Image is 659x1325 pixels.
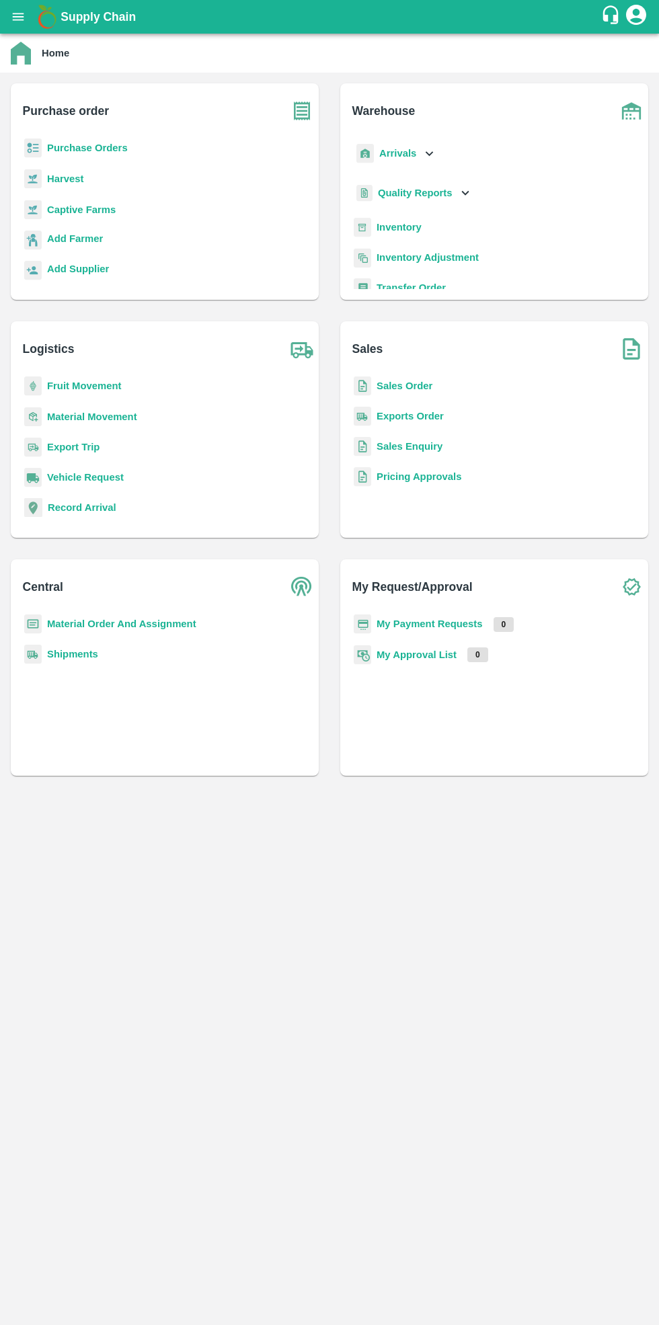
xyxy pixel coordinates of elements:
b: My Request/Approval [352,577,473,596]
img: reciept [24,138,42,158]
img: sales [354,376,371,396]
a: Exports Order [377,411,444,421]
img: logo [34,3,61,30]
img: check [615,570,648,604]
a: My Payment Requests [377,618,483,629]
img: purchase [285,94,319,128]
img: central [285,570,319,604]
a: Pricing Approvals [377,471,461,482]
img: soSales [615,332,648,366]
button: open drawer [3,1,34,32]
img: delivery [24,438,42,457]
img: shipments [24,645,42,664]
img: sales [354,467,371,487]
b: Add Supplier [47,264,109,274]
b: Logistics [23,339,75,358]
a: Purchase Orders [47,143,128,153]
div: Arrivals [354,138,437,169]
p: 0 [467,647,488,662]
img: shipments [354,407,371,426]
img: material [24,407,42,427]
a: Inventory [377,222,422,233]
b: Arrivals [379,148,416,159]
b: Supply Chain [61,10,136,24]
img: harvest [24,169,42,189]
a: Vehicle Request [47,472,124,483]
div: account of current user [624,3,648,31]
img: whArrival [356,144,374,163]
img: vehicle [24,468,42,487]
img: harvest [24,200,42,220]
b: Warehouse [352,102,416,120]
a: Sales Order [377,380,432,391]
img: payment [354,614,371,634]
div: customer-support [600,5,624,29]
a: Shipments [47,649,98,659]
b: Quality Reports [378,188,453,198]
img: whTransfer [354,278,371,298]
img: centralMaterial [24,614,42,634]
a: Sales Enquiry [377,441,442,452]
img: whInventory [354,218,371,237]
a: Record Arrival [48,502,116,513]
a: My Approval List [377,649,457,660]
img: fruit [24,376,42,396]
img: warehouse [615,94,648,128]
a: Fruit Movement [47,380,122,391]
img: recordArrival [24,498,42,517]
b: Add Farmer [47,233,103,244]
img: home [11,42,31,65]
img: supplier [24,261,42,280]
a: Export Trip [47,442,100,452]
img: approval [354,645,371,665]
a: Material Order And Assignment [47,618,196,629]
img: inventory [354,248,371,268]
a: Supply Chain [61,7,600,26]
b: Purchase order [23,102,109,120]
div: Quality Reports [354,179,473,207]
b: Sales [352,339,383,358]
a: Material Movement [47,411,137,422]
p: 0 [494,617,514,632]
b: Home [42,48,69,58]
b: Central [23,577,63,596]
a: Add Supplier [47,262,109,280]
img: truck [285,332,319,366]
a: Inventory Adjustment [377,252,479,263]
img: qualityReport [356,185,373,202]
a: Transfer Order [377,282,446,293]
img: farmer [24,231,42,250]
a: Harvest [47,173,83,184]
img: sales [354,437,371,456]
a: Add Farmer [47,231,103,249]
a: Captive Farms [47,204,116,215]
